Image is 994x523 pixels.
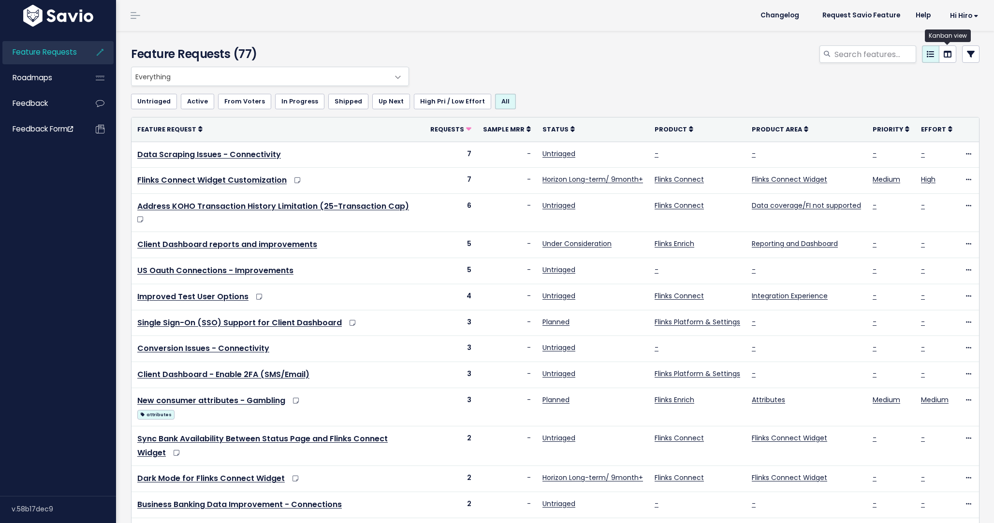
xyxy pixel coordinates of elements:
[275,94,324,109] a: In Progress
[12,496,116,522] div: v.58b17dec9
[950,12,979,19] span: Hi Hiro
[752,124,808,134] a: Product Area
[424,466,477,492] td: 2
[752,201,861,210] a: Data coverage/FI not supported
[921,395,949,405] a: Medium
[137,174,287,186] a: Flinks Connect Widget Customization
[873,149,877,159] a: -
[542,291,575,301] a: Untriaged
[542,473,643,482] a: Horizon Long-term/ 9month+
[655,395,694,405] a: Flinks Enrich
[752,369,756,378] a: -
[542,149,575,159] a: Untriaged
[2,41,80,63] a: Feature Requests
[477,426,537,466] td: -
[655,124,693,134] a: Product
[921,201,925,210] a: -
[137,124,203,134] a: Feature Request
[655,201,704,210] a: Flinks Connect
[921,343,925,352] a: -
[921,239,925,248] a: -
[137,408,175,420] a: attributes
[430,124,471,134] a: Requests
[137,149,281,160] a: Data Scraping Issues - Connectivity
[2,92,80,115] a: Feedback
[424,232,477,258] td: 5
[477,492,537,518] td: -
[752,343,756,352] a: -
[655,265,658,275] a: -
[873,395,900,405] a: Medium
[921,317,925,327] a: -
[137,201,409,212] a: Address KOHO Transaction History Limitation (25-Transaction Cap)
[21,5,96,27] img: logo-white.9d6f32f41409.svg
[655,291,704,301] a: Flinks Connect
[483,124,531,134] a: Sample MRR
[873,499,877,508] a: -
[542,265,575,275] a: Untriaged
[908,8,938,23] a: Help
[542,395,570,405] a: Planned
[477,388,537,426] td: -
[921,265,925,275] a: -
[752,125,802,133] span: Product Area
[655,473,704,482] a: Flinks Connect
[873,239,877,248] a: -
[328,94,368,109] a: Shipped
[752,174,827,184] a: Flinks Connect Widget
[542,201,575,210] a: Untriaged
[542,499,575,508] a: Untriaged
[752,499,756,508] a: -
[542,343,575,352] a: Untriaged
[752,317,756,327] a: -
[655,317,740,327] a: Flinks Platform & Settings
[137,291,248,302] a: Improved Test User Options
[542,317,570,327] a: Planned
[873,317,877,327] a: -
[477,362,537,388] td: -
[424,142,477,168] td: 7
[760,12,799,19] span: Changelog
[137,343,269,354] a: Conversion Issues - Connectivity
[2,118,80,140] a: Feedback form
[752,265,756,275] a: -
[430,125,464,133] span: Requests
[542,174,643,184] a: Horizon Long-term/ 9month+
[542,369,575,378] a: Untriaged
[873,343,877,352] a: -
[424,388,477,426] td: 3
[542,239,612,248] a: Under Consideration
[137,473,285,484] a: Dark Mode for Flinks Connect Widget
[752,149,756,159] a: -
[424,284,477,310] td: 4
[137,395,285,406] a: New consumer attributes - Gambling
[477,336,537,362] td: -
[873,369,877,378] a: -
[873,433,877,443] a: -
[921,369,925,378] a: -
[218,94,271,109] a: From Voters
[13,98,48,108] span: Feedback
[414,94,491,109] a: High Pri / Low Effort
[424,168,477,194] td: 7
[873,265,877,275] a: -
[137,499,342,510] a: Business Banking Data Improvement - Connections
[925,29,971,42] div: Kanban view
[873,473,877,482] a: -
[495,94,516,109] a: All
[873,125,903,133] span: Priority
[424,362,477,388] td: 3
[477,258,537,284] td: -
[131,94,177,109] a: Untriaged
[137,433,388,458] a: Sync Bank Availability Between Status Page and Flinks Connect Widget
[137,239,317,250] a: Client Dashboard reports and improvements
[181,94,214,109] a: Active
[132,67,389,86] span: Everything
[477,284,537,310] td: -
[424,426,477,466] td: 2
[372,94,410,109] a: Up Next
[137,317,342,328] a: Single Sign-On (SSO) Support for Client Dashboard
[873,174,900,184] a: Medium
[13,47,77,57] span: Feature Requests
[815,8,908,23] a: Request Savio Feature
